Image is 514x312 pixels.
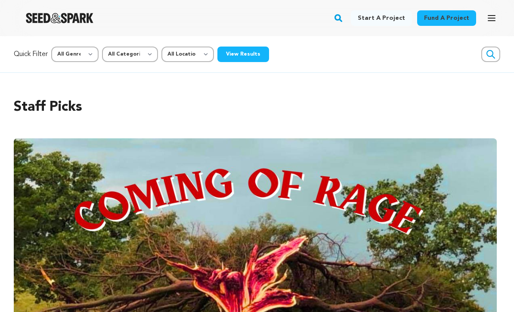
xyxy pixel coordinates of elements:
[26,13,93,23] img: Seed&Spark Logo Dark Mode
[351,10,412,26] a: Start a project
[14,97,500,118] h2: Staff Picks
[417,10,476,26] a: Fund a project
[14,49,48,59] p: Quick Filter
[217,47,269,62] button: View Results
[26,13,93,23] a: Seed&Spark Homepage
